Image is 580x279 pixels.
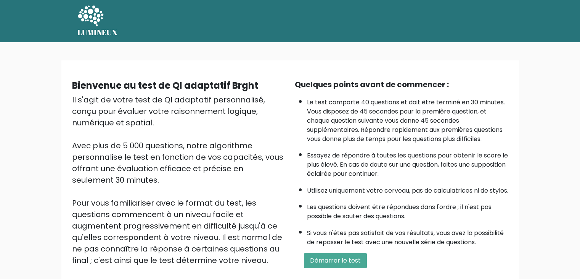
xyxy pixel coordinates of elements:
[72,94,265,128] font: Il s'agit de votre test de QI adaptatif personnalisé, conçu pour évaluer votre raisonnement logiq...
[77,27,118,37] font: LUMINEUX
[307,98,505,143] font: Le test comporte 40 questions et doit être terminé en 30 minutes. Vous disposez de 45 secondes po...
[307,151,508,178] font: Essayez de répondre à toutes les questions pour obtenir le score le plus élevé. En cas de doute s...
[307,186,508,195] font: Utilisez uniquement votre cerveau, pas de calculatrices ni de stylos.
[307,229,504,247] font: Si vous n'êtes pas satisfait de vos résultats, vous avez la possibilité de repasser le test avec ...
[72,79,258,92] font: Bienvenue au test de QI adaptatif Brght
[310,256,361,265] font: Démarrer le test
[72,140,283,185] font: Avec plus de 5 000 questions, notre algorithme personnalise le test en fonction de vos capacités,...
[77,3,118,39] a: LUMINEUX
[304,253,367,268] button: Démarrer le test
[295,79,449,90] font: Quelques points avant de commencer :
[72,198,282,266] font: Pour vous familiariser avec le format du test, les questions commencent à un niveau facile et aug...
[307,203,492,221] font: Les questions doivent être répondues dans l'ordre ; il n'est pas possible de sauter des questions.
